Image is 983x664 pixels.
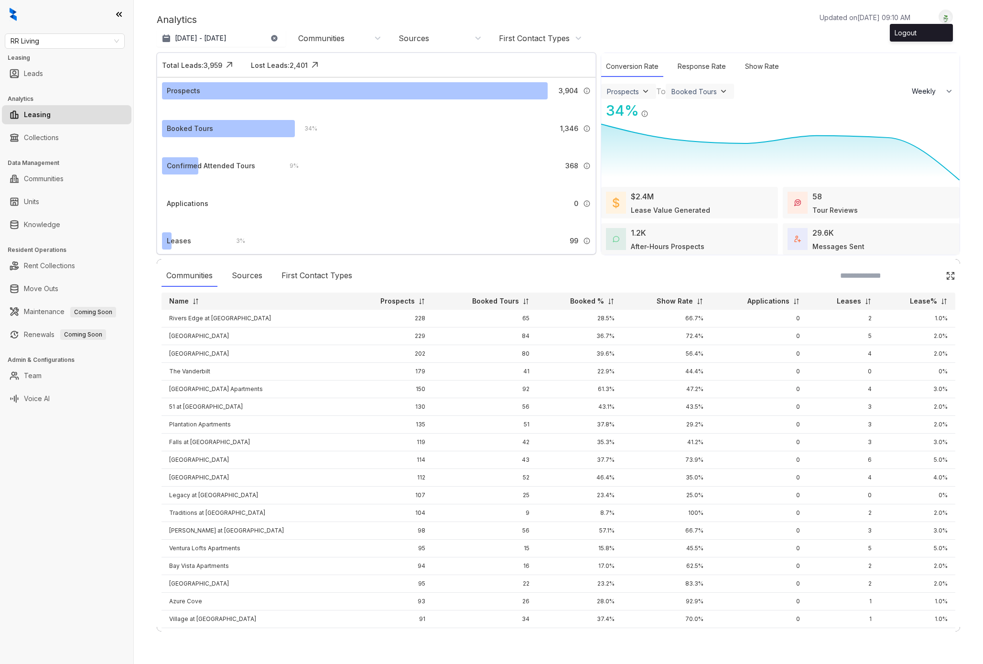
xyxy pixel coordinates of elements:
td: 72.4% [622,327,711,345]
img: Info [641,110,648,118]
img: Info [583,200,591,207]
td: 23.2% [537,575,623,593]
p: Booked % [570,296,604,306]
li: Communities [2,169,131,188]
div: 34 % [601,100,639,121]
td: 65 [433,310,537,327]
td: 2.0% [879,504,955,522]
p: [DATE] - [DATE] [175,33,227,43]
div: First Contact Types [499,33,570,44]
td: Bay Vista Apartments [162,557,347,575]
td: 2 [808,504,879,522]
td: [PERSON_NAME] at [GEOGRAPHIC_DATA] [162,522,347,540]
td: [GEOGRAPHIC_DATA] [162,575,347,593]
td: 83.3% [622,575,711,593]
img: Click Icon [308,58,322,72]
div: Booked Tours [167,123,213,134]
td: 1.0% [879,593,955,610]
td: 95 [347,540,433,557]
img: ViewFilterArrow [719,87,728,96]
p: Applications [747,296,789,306]
td: 22 [433,575,537,593]
td: Legacy at [GEOGRAPHIC_DATA] [162,487,347,504]
td: 92 [433,381,537,398]
img: sorting [696,298,703,305]
td: [GEOGRAPHIC_DATA] [162,345,347,363]
td: 0 [711,593,808,610]
div: Sources [227,265,267,287]
img: Info [583,87,591,95]
td: 5 [808,540,879,557]
td: 5 [808,628,879,646]
td: 51 at [GEOGRAPHIC_DATA] [162,398,347,416]
img: LeaseValue [613,197,619,208]
td: 3.0% [879,434,955,451]
td: 2 [808,557,879,575]
td: 0 [711,504,808,522]
td: [GEOGRAPHIC_DATA] [162,451,347,469]
td: 42 [433,434,537,451]
div: After-Hours Prospects [631,241,704,251]
td: 1.0% [879,310,955,327]
td: Ventura Lofts Apartments [162,540,347,557]
td: 150 [347,381,433,398]
td: 1 [808,610,879,628]
li: Collections [2,128,131,147]
td: 43.1% [537,398,623,416]
p: Booked Tours [472,296,519,306]
td: 51 [433,416,537,434]
td: 35.3% [537,434,623,451]
img: TotalFum [794,236,801,242]
td: 15.8% [537,540,623,557]
p: Show Rate [657,296,693,306]
td: 0 [808,363,879,381]
td: 0 [711,540,808,557]
td: 80 [433,345,537,363]
td: 94 [347,557,433,575]
td: Village at [GEOGRAPHIC_DATA] [162,610,347,628]
td: 0 [711,416,808,434]
div: Communities [298,33,345,44]
td: 3.0% [879,522,955,540]
td: 112 [347,469,433,487]
td: 0 [808,487,879,504]
td: 3 [808,398,879,416]
td: 41 [433,363,537,381]
p: Leases [837,296,861,306]
td: Traditions at [GEOGRAPHIC_DATA] [162,504,347,522]
td: 6.0% [879,628,955,646]
td: 25 [433,487,537,504]
td: 5.0% [879,540,955,557]
td: 0 [711,327,808,345]
td: 15 [433,540,537,557]
p: Analytics [157,12,197,27]
li: Units [2,192,131,211]
td: Azure Cove [162,593,347,610]
td: 56.4% [622,345,711,363]
div: Lost Leads: 2,401 [251,60,308,70]
h3: Analytics [8,95,133,103]
td: 61.3% [537,381,623,398]
td: 3 [808,434,879,451]
td: 8.7% [537,504,623,522]
td: 41.2% [622,434,711,451]
h3: Leasing [8,54,133,62]
td: 0% [879,363,955,381]
td: 179 [347,363,433,381]
td: 228 [347,310,433,327]
div: Communities [162,265,217,287]
td: 26.2% [537,628,623,646]
img: Click Icon [222,58,237,72]
div: 34 % [295,123,317,134]
td: 70.0% [622,610,711,628]
div: 58 [812,191,822,202]
td: 130 [347,398,433,416]
span: Coming Soon [60,329,106,340]
img: UserAvatar [939,12,952,22]
div: Confirmed Attended Tours [167,161,255,171]
td: 37.4% [537,610,623,628]
li: Team [2,366,131,385]
td: Rivers Edge at [GEOGRAPHIC_DATA] [162,310,347,327]
td: 2.0% [879,398,955,416]
td: 98 [347,522,433,540]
